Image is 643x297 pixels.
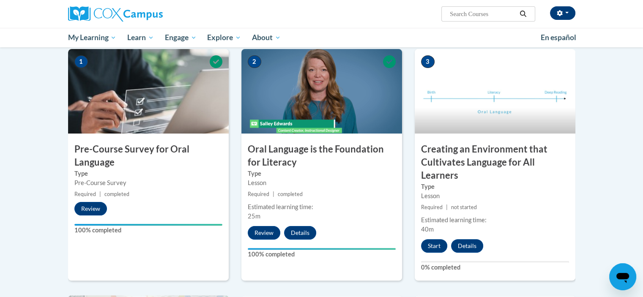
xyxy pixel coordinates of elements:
span: En español [541,33,576,42]
label: 100% completed [248,250,396,259]
div: Main menu [55,28,588,47]
div: Lesson [248,178,396,188]
h3: Pre-Course Survey for Oral Language [68,143,229,169]
button: Review [74,202,107,215]
div: Your progress [248,248,396,250]
h3: Creating an Environment that Cultivates Language for All Learners [415,143,575,182]
span: 1 [74,55,88,68]
button: Details [451,239,483,253]
span: completed [104,191,129,197]
iframe: Button to launch messaging window [609,263,636,290]
label: Type [248,169,396,178]
span: Required [74,191,96,197]
a: Explore [202,28,246,47]
span: Required [248,191,269,197]
span: | [273,191,274,197]
img: Course Image [68,49,229,134]
img: Course Image [241,49,402,134]
div: Estimated learning time: [248,202,396,212]
span: My Learning [68,33,116,43]
button: Search [517,9,529,19]
span: Explore [207,33,241,43]
input: Search Courses [449,9,517,19]
a: Cox Campus [68,6,229,22]
img: Course Image [415,49,575,134]
button: Account Settings [550,6,575,20]
button: Review [248,226,280,240]
span: 40m [421,226,434,233]
a: En español [535,29,582,46]
span: Required [421,204,443,210]
a: Engage [159,28,202,47]
img: Cox Campus [68,6,163,22]
label: Type [74,169,222,178]
div: Lesson [421,191,569,201]
span: Learn [127,33,154,43]
div: Your progress [74,224,222,226]
a: My Learning [63,28,122,47]
label: 100% completed [74,226,222,235]
div: Pre-Course Survey [74,178,222,188]
span: 2 [248,55,261,68]
span: 25m [248,213,260,220]
button: Details [284,226,316,240]
label: 0% completed [421,263,569,272]
span: Engage [165,33,197,43]
span: completed [278,191,303,197]
button: Start [421,239,447,253]
a: About [246,28,286,47]
span: | [99,191,101,197]
h3: Oral Language is the Foundation for Literacy [241,143,402,169]
span: not started [451,204,477,210]
label: Type [421,182,569,191]
a: Learn [122,28,159,47]
span: 3 [421,55,435,68]
span: About [252,33,281,43]
span: | [446,204,448,210]
div: Estimated learning time: [421,215,569,225]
